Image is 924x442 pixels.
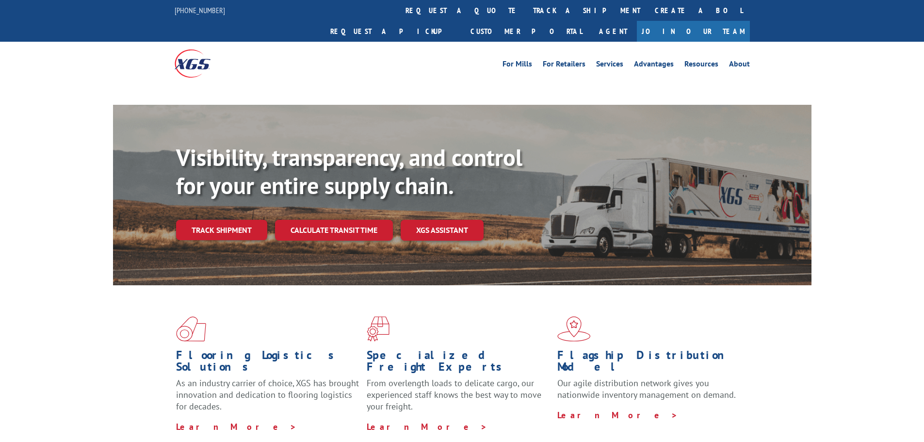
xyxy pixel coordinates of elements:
[557,377,736,400] span: Our agile distribution network gives you nationwide inventory management on demand.
[176,377,359,412] span: As an industry carrier of choice, XGS has brought innovation and dedication to flooring logistics...
[176,220,267,240] a: Track shipment
[503,60,532,71] a: For Mills
[557,349,741,377] h1: Flagship Distribution Model
[367,316,389,342] img: xgs-icon-focused-on-flooring-red
[367,349,550,377] h1: Specialized Freight Experts
[275,220,393,241] a: Calculate transit time
[323,21,463,42] a: Request a pickup
[543,60,585,71] a: For Retailers
[637,21,750,42] a: Join Our Team
[367,377,550,421] p: From overlength loads to delicate cargo, our experienced staff knows the best way to move your fr...
[401,220,484,241] a: XGS ASSISTANT
[176,421,297,432] a: Learn More >
[176,349,359,377] h1: Flooring Logistics Solutions
[367,421,487,432] a: Learn More >
[596,60,623,71] a: Services
[634,60,674,71] a: Advantages
[684,60,718,71] a: Resources
[176,142,522,200] b: Visibility, transparency, and control for your entire supply chain.
[589,21,637,42] a: Agent
[729,60,750,71] a: About
[557,409,678,421] a: Learn More >
[463,21,589,42] a: Customer Portal
[176,316,206,342] img: xgs-icon-total-supply-chain-intelligence-red
[557,316,591,342] img: xgs-icon-flagship-distribution-model-red
[175,5,225,15] a: [PHONE_NUMBER]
